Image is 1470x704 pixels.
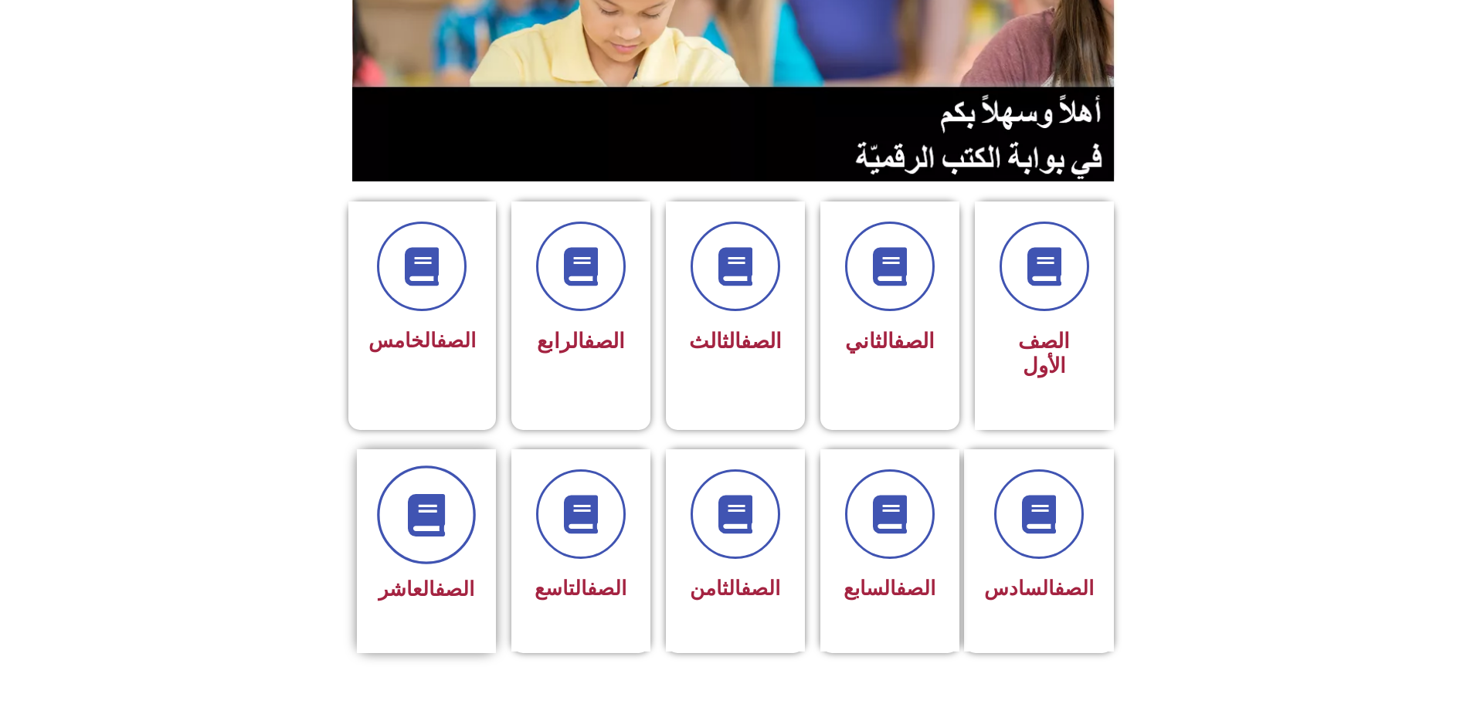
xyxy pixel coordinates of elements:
[535,577,626,600] span: التاسع
[537,329,625,354] span: الرابع
[844,577,935,600] span: السابع
[690,577,780,600] span: الثامن
[741,577,780,600] a: الصف
[845,329,935,354] span: الثاني
[436,329,476,352] a: الصف
[368,329,476,352] span: الخامس
[689,329,782,354] span: الثالث
[1018,329,1070,378] span: الصف الأول
[896,577,935,600] a: الصف
[894,329,935,354] a: الصف
[435,577,474,601] a: الصف
[587,577,626,600] a: الصف
[584,329,625,354] a: الصف
[741,329,782,354] a: الصف
[1054,577,1094,600] a: الصف
[984,577,1094,600] span: السادس
[379,577,474,601] span: العاشر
